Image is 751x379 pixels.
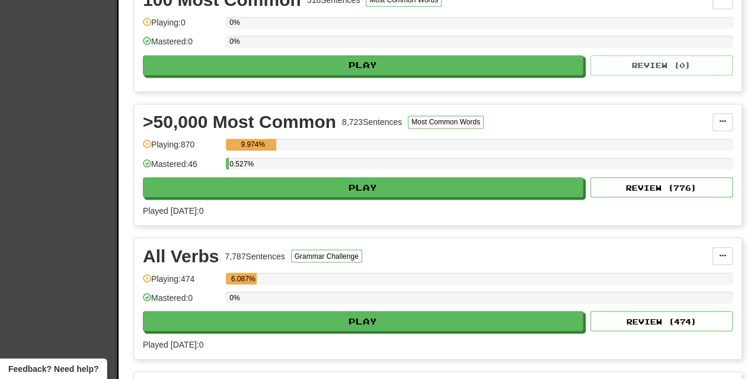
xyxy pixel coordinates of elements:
div: 6.087% [229,272,257,284]
button: Grammar Challenge [291,249,362,262]
button: Play [143,311,583,331]
div: All Verbs [143,247,219,265]
button: Play [143,177,583,197]
div: >50,000 Most Common [143,113,336,131]
span: Open feedback widget [8,363,98,375]
button: Most Common Words [408,115,484,129]
div: Mastered: 46 [143,158,220,177]
div: Mastered: 0 [143,291,220,311]
div: Playing: 474 [143,272,220,292]
span: Played [DATE]: 0 [143,339,203,349]
div: Mastered: 0 [143,36,220,55]
div: 8,723 Sentences [342,116,402,128]
button: Review (0) [590,55,733,75]
button: Play [143,55,583,75]
div: Playing: 0 [143,17,220,36]
span: Played [DATE]: 0 [143,205,203,215]
button: Review (776) [590,177,733,197]
button: Review (474) [590,311,733,331]
div: 9.974% [229,139,276,150]
div: Playing: 870 [143,139,220,158]
div: 7,787 Sentences [225,250,285,262]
